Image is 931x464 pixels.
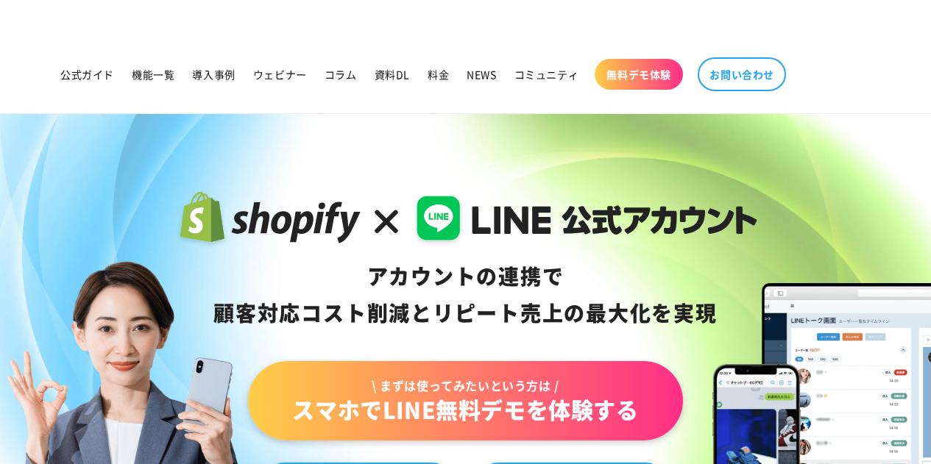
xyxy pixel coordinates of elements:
[428,68,449,81] span: 料金
[467,68,496,81] span: NEWS
[244,59,316,90] a: ウェビナー
[292,377,638,393] span: \ まずは使ってみたいという方は /
[248,361,682,440] a: \ まずは使ってみたいという方は /スマホでLINE無料デモを体験する
[514,68,579,81] span: コミュニティ
[506,59,588,90] a: コミュニティ
[419,59,458,90] a: 料金
[709,68,774,81] span: お問い合わせ
[132,68,174,81] span: 機能一覧
[366,59,419,90] a: 資料DL
[123,59,183,90] a: 機能一覧
[595,59,683,90] a: 無料デモ体験
[375,68,410,81] span: 資料DL
[52,59,123,90] a: 公式ガイド
[174,258,757,332] div: アカウントの連携で 顧客対応コスト削減と リピート売上の 最大化を実現
[325,68,357,81] span: コラム
[458,59,505,90] a: NEWS
[183,59,244,90] a: 導入事例
[60,68,114,81] span: 公式ガイド
[698,57,786,91] a: お問い合わせ
[606,68,671,81] span: 無料デモ体験
[253,68,307,81] span: ウェビナー
[192,68,235,81] span: 導入事例
[316,59,366,90] a: コラム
